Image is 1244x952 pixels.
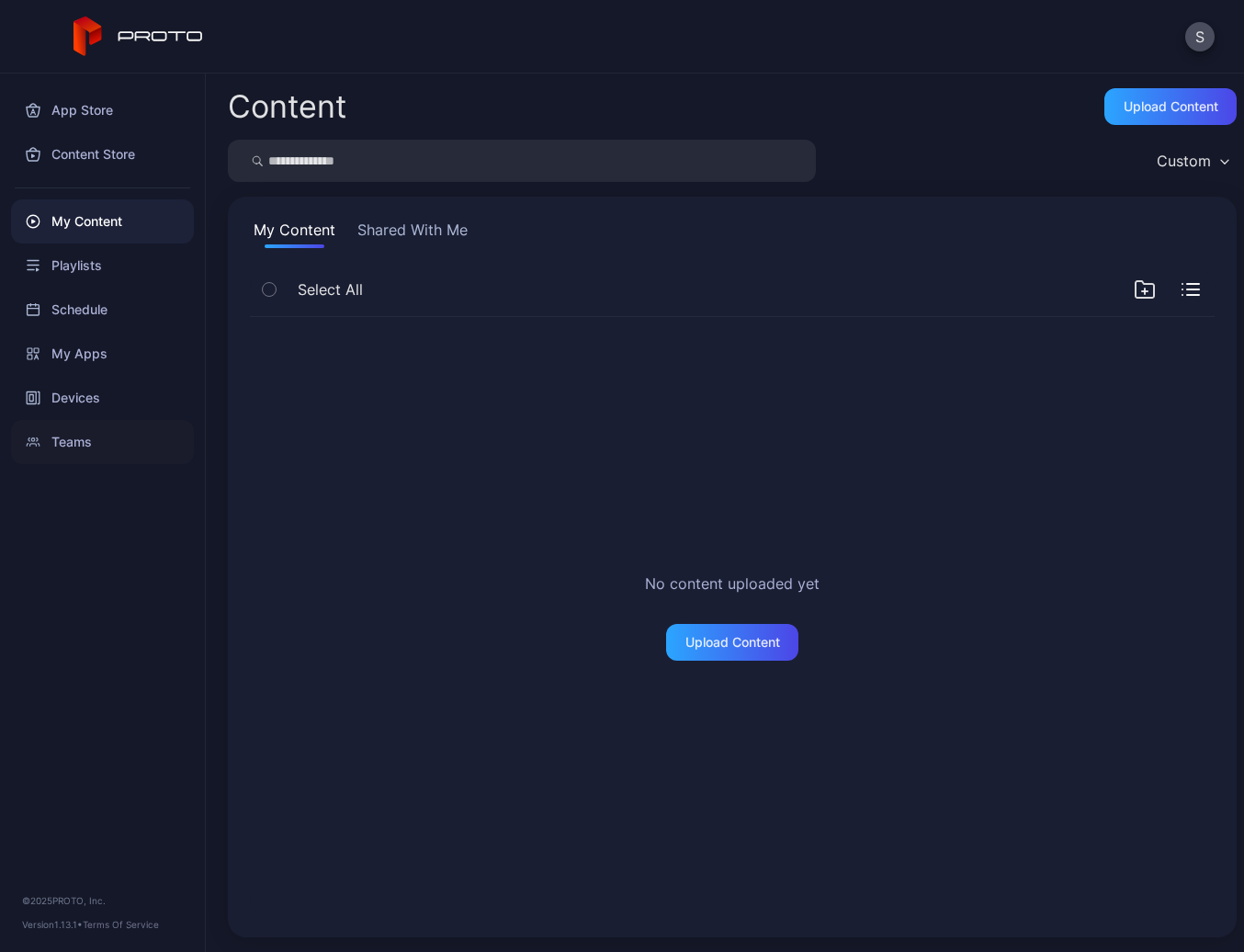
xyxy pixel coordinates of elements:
[1104,88,1237,125] button: Upload Content
[11,132,194,176] a: Content Store
[11,420,194,464] a: Teams
[354,219,471,248] button: Shared With Me
[666,624,798,661] button: Upload Content
[83,919,159,930] a: Terms Of Service
[685,635,780,650] div: Upload Content
[11,332,194,376] a: My Apps
[11,244,194,288] a: Playlists
[298,278,363,300] span: Select All
[11,376,194,420] a: Devices
[22,893,183,908] div: © 2025 PROTO, Inc.
[1185,22,1215,51] button: S
[645,572,820,595] h2: No content uploaded yet
[1157,152,1211,170] div: Custom
[11,88,194,132] a: App Store
[250,219,339,248] button: My Content
[228,91,346,122] div: Content
[1148,140,1237,182] button: Custom
[22,919,83,930] span: Version 1.13.1 •
[11,199,194,244] a: My Content
[11,288,194,332] a: Schedule
[1124,99,1218,114] div: Upload Content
